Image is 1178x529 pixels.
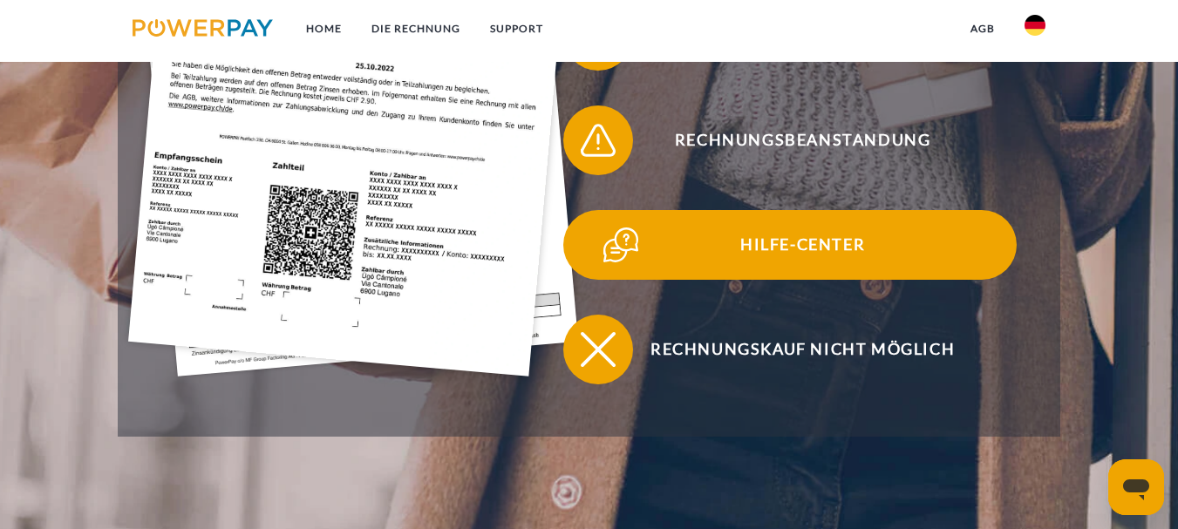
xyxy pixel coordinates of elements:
[563,1,1017,71] button: Konto einsehen
[475,13,558,44] a: SUPPORT
[1108,459,1164,515] iframe: Schaltfläche zum Öffnen des Messaging-Fensters
[576,119,620,162] img: qb_warning.svg
[291,13,357,44] a: Home
[576,328,620,371] img: qb_close.svg
[1025,15,1045,36] img: de
[589,210,1016,280] span: Hilfe-Center
[956,13,1010,44] a: agb
[563,105,1017,175] button: Rechnungsbeanstandung
[589,105,1016,175] span: Rechnungsbeanstandung
[599,223,643,267] img: qb_help.svg
[357,13,475,44] a: DIE RECHNUNG
[563,210,1017,280] button: Hilfe-Center
[133,19,273,37] img: logo-powerpay.svg
[563,315,1017,384] button: Rechnungskauf nicht möglich
[589,315,1016,384] span: Rechnungskauf nicht möglich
